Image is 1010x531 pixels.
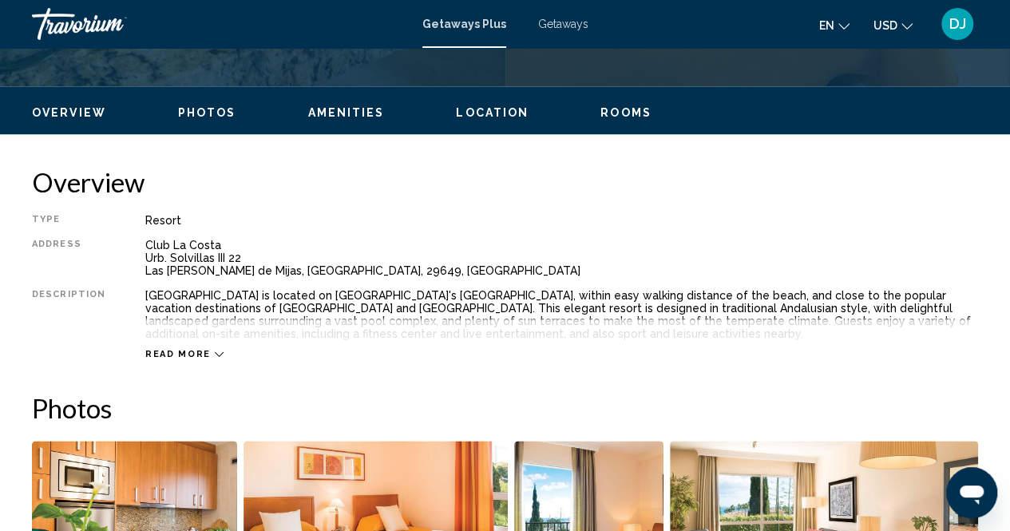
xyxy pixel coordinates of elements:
[32,8,406,40] a: Travorium
[32,289,105,340] div: Description
[32,392,978,424] h2: Photos
[600,105,652,120] button: Rooms
[32,166,978,198] h2: Overview
[32,106,106,119] span: Overview
[819,14,850,37] button: Change language
[145,348,224,360] button: Read more
[32,214,105,227] div: Type
[145,349,211,359] span: Read more
[145,239,978,277] div: Club La Costa Urb. Solvillas III 22 Las [PERSON_NAME] de Mijas, [GEOGRAPHIC_DATA], 29649, [GEOGRA...
[32,239,105,277] div: Address
[873,19,897,32] span: USD
[946,467,997,518] iframe: Button to launch messaging window
[307,105,384,120] button: Amenities
[819,19,834,32] span: en
[178,106,236,119] span: Photos
[456,106,529,119] span: Location
[307,106,384,119] span: Amenities
[538,18,588,30] a: Getaways
[456,105,529,120] button: Location
[32,105,106,120] button: Overview
[600,106,652,119] span: Rooms
[422,18,506,30] a: Getaways Plus
[949,16,966,32] span: DJ
[937,7,978,41] button: User Menu
[145,214,978,227] div: Resort
[145,289,978,340] div: [GEOGRAPHIC_DATA] is located on [GEOGRAPHIC_DATA]'s [GEOGRAPHIC_DATA], within easy walking distan...
[178,105,236,120] button: Photos
[873,14,913,37] button: Change currency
